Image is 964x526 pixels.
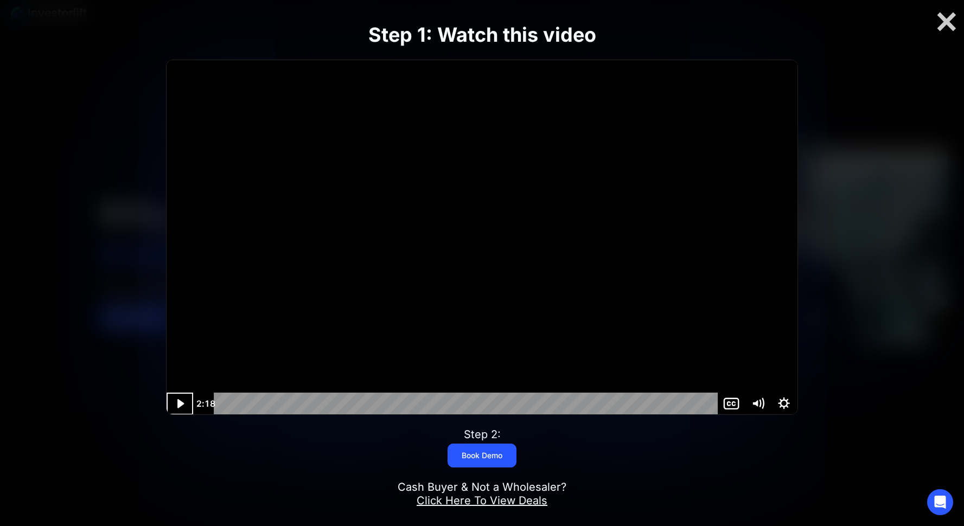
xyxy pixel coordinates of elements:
[398,480,566,508] div: Cash Buyer & Not a Wholesaler?
[417,494,547,507] a: Click Here To View Deals
[368,23,596,47] strong: Step 1: Watch this video
[745,393,771,415] button: Mute
[167,393,193,415] button: Play Video
[464,428,501,441] div: Step 2:
[718,393,744,415] button: Show captions menu
[771,393,797,415] button: Show settings menu
[927,489,953,515] div: Open Intercom Messenger
[448,444,516,467] a: Book Demo
[224,393,712,415] div: Playbar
